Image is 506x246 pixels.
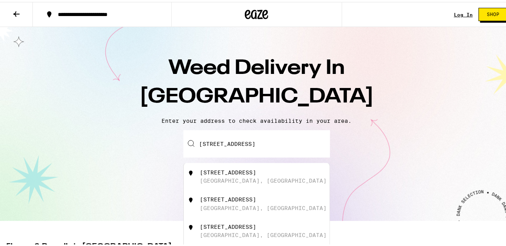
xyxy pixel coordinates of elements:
img: 3981 Warner Avenue [187,194,195,202]
img: 3981 Warner Avenue [187,222,195,230]
h1: Weed Delivery In [120,52,394,110]
div: [STREET_ADDRESS] [200,194,257,201]
img: 3981 Warner Avenue [187,167,195,175]
span: [GEOGRAPHIC_DATA] [140,85,374,105]
span: Shop [487,10,499,15]
div: [STREET_ADDRESS] [200,222,257,228]
div: [GEOGRAPHIC_DATA], [GEOGRAPHIC_DATA] [200,230,327,236]
div: [GEOGRAPHIC_DATA], [GEOGRAPHIC_DATA] [200,203,327,209]
div: [STREET_ADDRESS] [200,167,257,174]
a: Log In [454,10,473,15]
input: Enter your delivery address [183,128,330,156]
div: [GEOGRAPHIC_DATA], [GEOGRAPHIC_DATA] [200,176,327,182]
span: Hi. Need any help? [5,5,56,12]
p: Enter your address to check availability in your area. [8,116,506,122]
